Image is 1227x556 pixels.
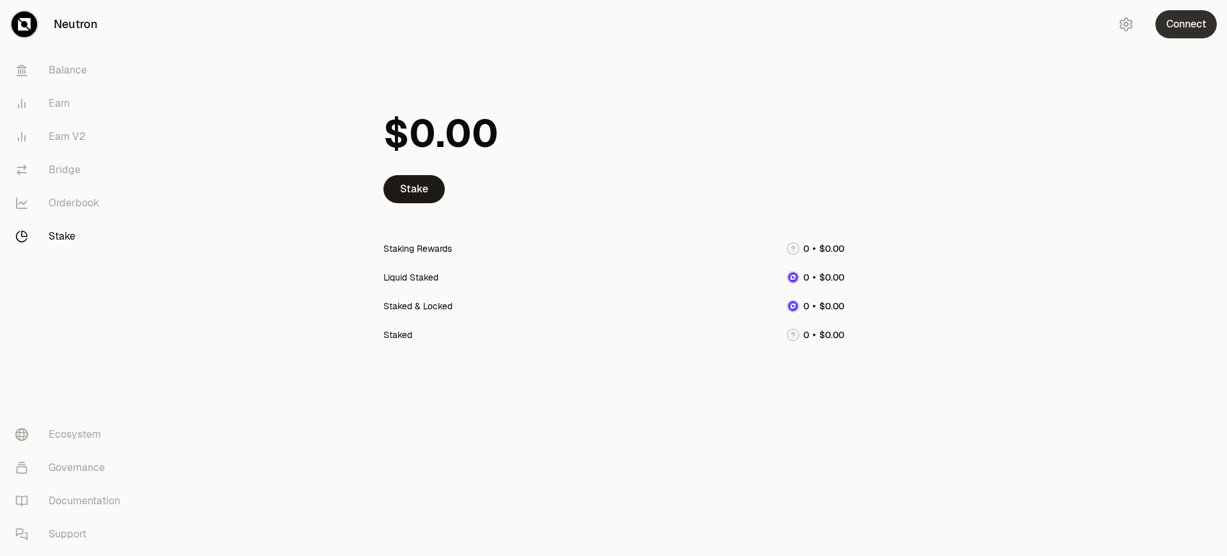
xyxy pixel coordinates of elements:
[383,242,452,255] div: Staking Rewards
[5,87,138,120] a: Earn
[1155,10,1217,38] button: Connect
[5,153,138,187] a: Bridge
[383,328,412,341] div: Staked
[5,120,138,153] a: Earn V2
[5,418,138,451] a: Ecosystem
[788,272,798,282] img: dNTRN Logo
[788,301,798,311] img: dNTRN Logo
[5,187,138,220] a: Orderbook
[5,484,138,518] a: Documentation
[5,451,138,484] a: Governance
[383,300,452,313] div: Staked & Locked
[383,271,438,284] div: Liquid Staked
[5,220,138,253] a: Stake
[383,175,445,203] a: Stake
[5,518,138,551] a: Support
[5,54,138,87] a: Balance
